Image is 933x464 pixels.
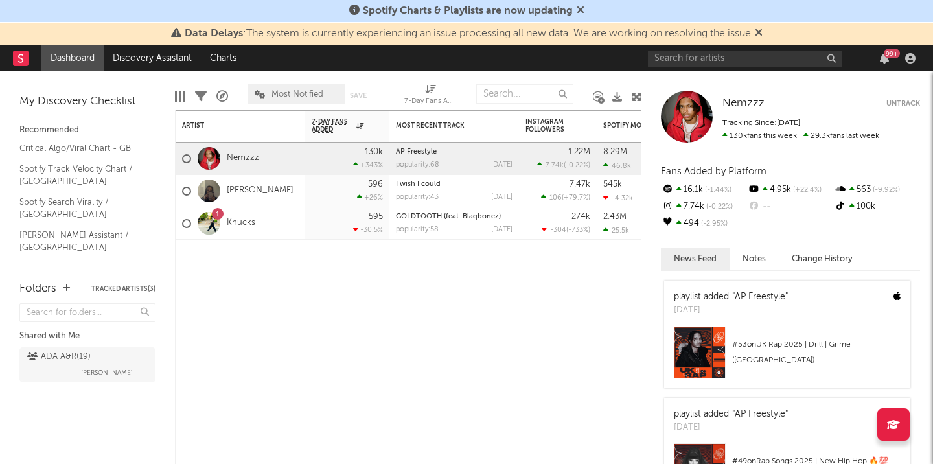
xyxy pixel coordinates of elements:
[368,180,383,189] div: 596
[19,228,143,255] a: [PERSON_NAME] Assistant / [GEOGRAPHIC_DATA]
[357,193,383,202] div: +26 %
[363,6,573,16] span: Spotify Charts & Playlists are now updating
[271,90,323,99] span: Most Notified
[661,181,747,198] div: 16.1k
[661,198,747,215] div: 7.74k
[19,303,155,322] input: Search for folders...
[564,194,588,202] span: +79.7 %
[525,118,571,133] div: Instagram Followers
[396,213,513,220] div: GOLDTOOTH (feat. Blaqbonez)
[81,365,133,380] span: [PERSON_NAME]
[549,194,562,202] span: 106
[201,45,246,71] a: Charts
[353,226,383,234] div: -30.5 %
[104,45,201,71] a: Discovery Assistant
[185,29,751,39] span: : The system is currently experiencing an issue processing all new data. We are working on resolv...
[216,78,228,115] div: A&R Pipeline
[722,98,765,109] span: Nemzzz
[546,162,564,169] span: 7.74k
[175,78,185,115] div: Edit Columns
[353,161,383,169] div: +343 %
[541,193,590,202] div: ( )
[648,51,842,67] input: Search for artists
[182,122,279,130] div: Artist
[661,215,747,232] div: 494
[674,290,788,304] div: playlist added
[19,195,143,222] a: Spotify Search Virality / [GEOGRAPHIC_DATA]
[791,187,822,194] span: +22.4 %
[550,227,566,234] span: -304
[661,248,730,270] button: News Feed
[603,161,631,170] div: 46.8k
[396,148,513,156] div: AP Freestyle
[661,167,766,176] span: Fans Added by Platform
[537,161,590,169] div: ( )
[880,53,889,64] button: 99+
[396,161,439,168] div: popularity: 68
[19,162,143,189] a: Spotify Track Velocity Chart / [GEOGRAPHIC_DATA]
[312,118,353,133] span: 7-Day Fans Added
[603,122,700,130] div: Spotify Monthly Listeners
[722,132,797,140] span: 130k fans this week
[603,194,633,202] div: -4.32k
[674,408,788,421] div: playlist added
[566,162,588,169] span: -0.22 %
[577,6,584,16] span: Dismiss
[570,180,590,189] div: 7.47k
[703,187,731,194] span: -1.44 %
[185,29,243,39] span: Data Delays
[568,227,588,234] span: -733 %
[732,337,901,368] div: # 53 on UK Rap 2025 | Drill | Grime ([GEOGRAPHIC_DATA])
[542,226,590,234] div: ( )
[755,29,763,39] span: Dismiss
[404,94,456,110] div: 7-Day Fans Added (7-Day Fans Added)
[19,141,143,156] a: Critical Algo/Viral Chart - GB
[603,226,629,235] div: 25.5k
[19,347,155,382] a: ADA A&R(19)[PERSON_NAME]
[747,198,833,215] div: --
[396,213,501,220] a: GOLDTOOTH (feat. Blaqbonez)
[396,181,513,188] div: I wish I could
[396,226,439,233] div: popularity: 58
[779,248,866,270] button: Change History
[227,153,259,164] a: Nemzzz
[699,220,728,227] span: -2.95 %
[491,161,513,168] div: [DATE]
[491,194,513,201] div: [DATE]
[603,213,627,221] div: 2.43M
[396,194,439,201] div: popularity: 43
[871,187,900,194] span: -9.92 %
[730,248,779,270] button: Notes
[27,349,91,365] div: ADA A&R ( 19 )
[722,132,879,140] span: 29.3k fans last week
[674,421,788,434] div: [DATE]
[396,148,437,156] a: AP Freestyle
[886,97,920,110] button: Untrack
[19,329,155,344] div: Shared with Me
[603,148,627,156] div: 8.29M
[732,410,788,419] a: "AP Freestyle"
[568,148,590,156] div: 1.22M
[674,304,788,317] div: [DATE]
[603,180,622,189] div: 545k
[834,198,920,215] div: 100k
[19,281,56,297] div: Folders
[884,49,900,58] div: 99 +
[19,122,155,138] div: Recommended
[491,226,513,233] div: [DATE]
[834,181,920,198] div: 563
[722,97,765,110] a: Nemzzz
[91,286,155,292] button: Tracked Artists(3)
[664,327,910,388] a: #53onUK Rap 2025 | Drill | Grime ([GEOGRAPHIC_DATA])
[41,45,104,71] a: Dashboard
[350,92,367,99] button: Save
[704,203,733,211] span: -0.22 %
[227,218,255,229] a: Knucks
[722,119,800,127] span: Tracking Since: [DATE]
[732,292,788,301] a: "AP Freestyle"
[227,185,294,196] a: [PERSON_NAME]
[747,181,833,198] div: 4.95k
[365,148,383,156] div: 130k
[396,181,441,188] a: I wish I could
[404,78,456,115] div: 7-Day Fans Added (7-Day Fans Added)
